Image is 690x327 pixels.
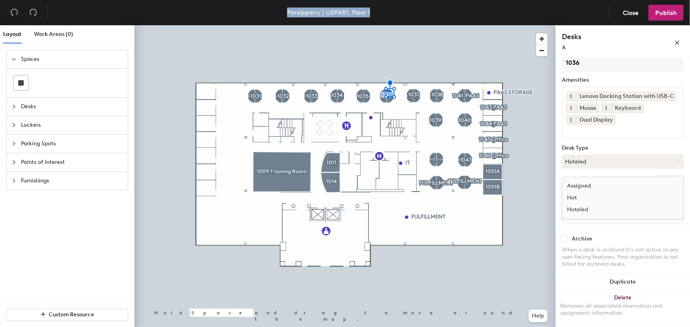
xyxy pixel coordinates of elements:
span: 1 [605,104,607,113]
span: 1 [570,116,572,124]
span: expanded [11,57,16,62]
h4: Desks [562,32,649,42]
button: Close [616,5,645,21]
div: Amenities [562,77,684,83]
span: A [562,44,566,51]
span: 1 [570,104,572,113]
span: Publish [655,9,677,17]
span: Desks [21,98,123,116]
span: Furnishings [21,172,123,190]
span: 1 [570,92,572,101]
button: Undo (⌘ + Z) [6,5,22,21]
span: collapsed [11,160,16,165]
span: Work Areas (0) [34,31,73,38]
div: Mouse [576,103,599,113]
button: Ungroup [655,175,684,188]
span: collapsed [11,141,16,146]
div: Archive [572,236,592,242]
div: Removes all associated reservation and assignment information [560,303,685,317]
button: DeleteRemoves all associated reservation and assignment information [556,290,690,325]
button: Redo (⌘ + ⇧ + Z) [25,5,41,21]
div: Assigned [562,180,641,192]
span: Spaces [21,50,123,68]
button: Publish [648,5,684,21]
span: undo [10,8,18,16]
span: close [675,40,680,45]
span: Custom Resource [49,311,95,318]
span: Parking Spots [21,135,123,153]
button: Hoteled [562,154,684,169]
span: collapsed [11,104,16,109]
div: Hoteled [562,204,641,216]
span: collapsed [11,179,16,183]
button: Duplicate [556,274,690,290]
button: 1 [566,91,576,101]
div: Lenovo Docking Station with USB-C [576,91,677,101]
span: Points of Interest [21,153,123,171]
span: Lockers [21,116,123,134]
div: When a desk is archived it's not active in any user-facing features. Your organization is not bil... [562,246,684,268]
div: Dual Display [576,115,616,125]
span: Layout [3,31,21,38]
div: Parsippany | USPAR1, Floor 1 [287,8,370,17]
button: 1 [566,103,576,113]
button: 1 [566,115,576,125]
div: Keyboard [611,103,644,113]
div: Desk Type [562,145,684,151]
button: Help [529,310,548,322]
button: Custom Resource [6,308,128,321]
button: 1 [601,103,611,113]
span: Close [623,9,639,17]
span: collapsed [11,123,16,128]
div: Hot [562,192,641,204]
